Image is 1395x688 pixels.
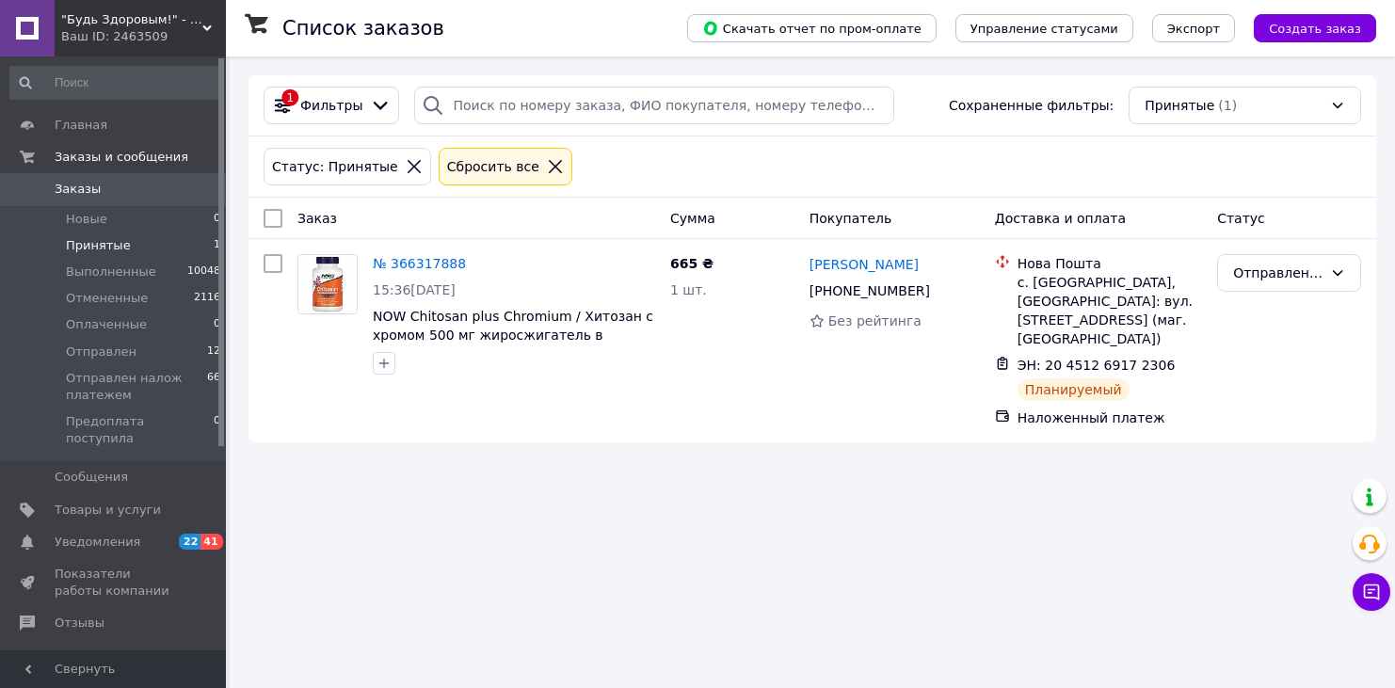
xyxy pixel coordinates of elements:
span: Заказы [55,181,101,198]
span: (1) [1218,98,1237,113]
span: Товары и услуги [55,502,161,519]
span: Статус [1217,211,1265,226]
span: 0 [214,316,220,333]
span: Создать заказ [1269,22,1361,36]
button: Создать заказ [1254,14,1376,42]
a: NOW Chitosan plus Chromium / Хитозан с хромом 500 мг жиросжигатель в капсулах №120 [373,309,653,361]
span: Без рейтинга [828,313,922,328]
span: Главная [55,117,107,134]
span: ЭН: 20 4512 6917 2306 [1018,358,1176,373]
div: Планируемый [1018,378,1130,401]
a: Создать заказ [1235,20,1376,35]
span: 1 шт. [670,282,707,297]
div: Статус: Принятые [268,156,402,177]
div: с. [GEOGRAPHIC_DATA], [GEOGRAPHIC_DATA]: вул. [STREET_ADDRESS] (маг. [GEOGRAPHIC_DATA]) [1018,273,1202,348]
span: Покупатель [810,211,892,226]
span: Выполненные [66,264,156,280]
div: Наложенный платеж [1018,408,1202,427]
span: Покупатели [55,648,132,664]
span: Сохраненные фильтры: [949,96,1114,115]
span: Сообщения [55,469,128,486]
a: № 366317888 [373,256,466,271]
span: Отправлен [66,344,136,360]
input: Поиск по номеру заказа, ФИО покупателя, номеру телефона, Email, номеру накладной [414,87,893,124]
span: Отправлен налож платежем [66,370,207,404]
span: Скачать отчет по пром-оплате [702,20,922,37]
span: Сумма [670,211,715,226]
button: Скачать отчет по пром-оплате [687,14,937,42]
span: 0 [214,413,220,447]
span: 0 [214,211,220,228]
span: 2116 [194,290,220,307]
button: Чат с покупателем [1353,573,1390,611]
span: 15:36[DATE] [373,282,456,297]
span: "Будь Здоровым!" - интернет-магазин медтехники для дома. [61,11,202,28]
span: Доставка и оплата [995,211,1126,226]
span: Фильтры [300,96,362,115]
span: Экспорт [1167,22,1220,36]
button: Экспорт [1152,14,1235,42]
a: [PERSON_NAME] [810,255,919,274]
span: 1 [214,237,220,254]
span: 665 ₴ [670,256,714,271]
span: Оплаченные [66,316,147,333]
input: Поиск [9,66,222,100]
button: Управление статусами [955,14,1133,42]
span: Предоплата поступила [66,413,214,447]
span: Отзывы [55,615,104,632]
span: 10048 [187,264,220,280]
h1: Список заказов [282,17,444,40]
span: Заказы и сообщения [55,149,188,166]
a: Фото товару [297,254,358,314]
span: Принятые [1145,96,1214,115]
img: Фото товару [298,255,357,313]
span: 22 [179,534,200,550]
div: Отправлен налож платежем [1233,263,1323,283]
span: [PHONE_NUMBER] [810,283,930,298]
span: Заказ [297,211,337,226]
div: Сбросить все [443,156,543,177]
span: Отмененные [66,290,148,307]
span: Показатели работы компании [55,566,174,600]
div: Ваш ID: 2463509 [61,28,226,45]
span: Уведомления [55,534,140,551]
span: 66 [207,370,220,404]
span: 12 [207,344,220,360]
span: Принятые [66,237,131,254]
span: Управление статусами [970,22,1118,36]
span: Новые [66,211,107,228]
div: Нова Пошта [1018,254,1202,273]
span: 41 [200,534,222,550]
